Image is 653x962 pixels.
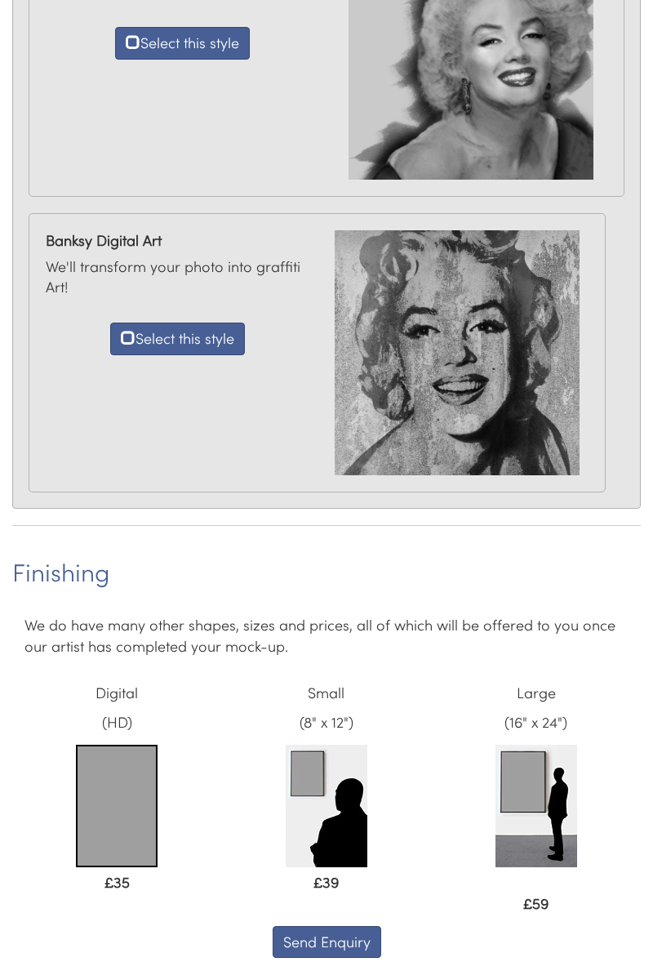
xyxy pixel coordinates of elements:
[24,678,210,737] p: Digital (HD)
[76,745,158,867] img: Digital_Price.png
[46,230,309,252] strong: Banksy Digital Art
[443,678,629,737] p: Large (16" x 24")
[234,678,420,737] p: Small (8" x 12")
[24,867,210,897] p: £35
[273,926,381,959] button: Send Enquiry
[286,745,367,867] img: small-painting-example.jpg
[110,323,245,355] button: Select this style
[38,222,318,363] div: We'll transform your photo into graffiti Art!
[115,27,250,60] button: Select this style
[234,867,420,897] p: £39
[12,615,641,678] div: We do have many other shapes, sizes and prices, all of which will be offered to you once our arti...
[335,230,580,475] img: mono canvas
[12,559,641,586] h2: Finishing
[495,745,577,867] img: large-painting-example.jpg
[443,889,629,918] p: £59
